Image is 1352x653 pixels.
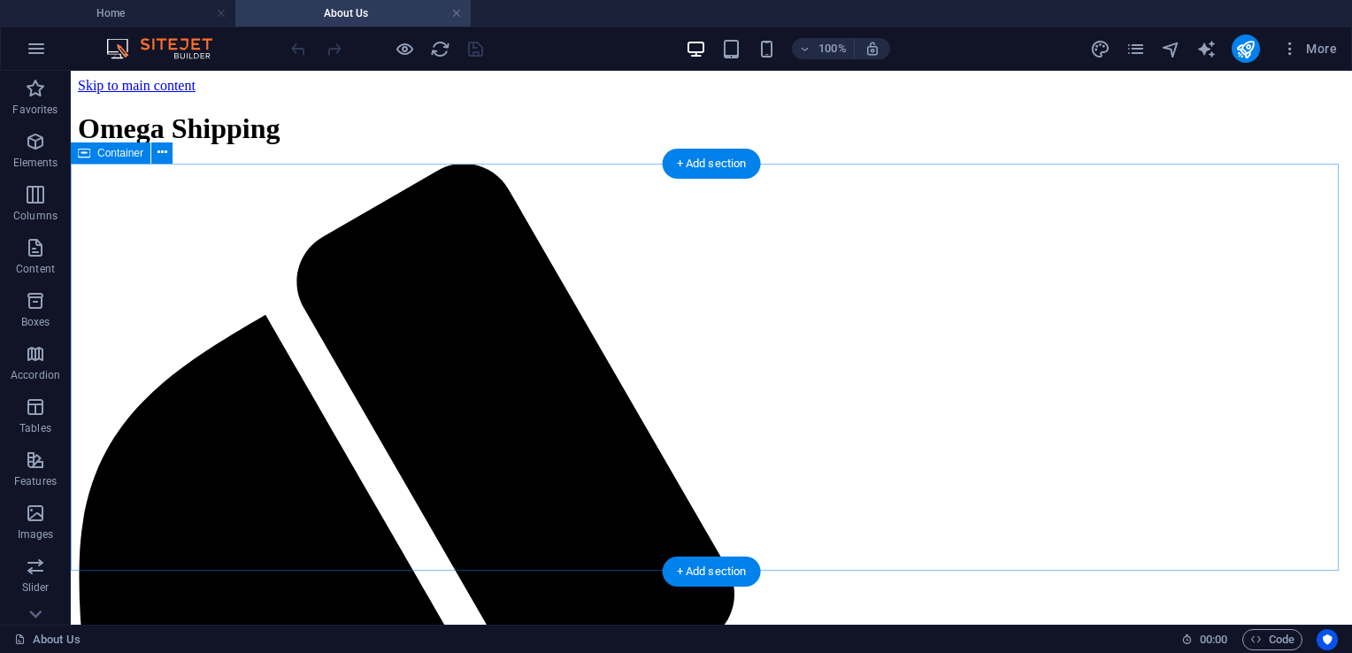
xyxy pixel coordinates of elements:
[97,148,143,158] span: Container
[1250,629,1294,650] span: Code
[1232,35,1260,63] button: publish
[394,38,415,59] button: Click here to leave preview mode and continue editing
[12,103,58,117] p: Favorites
[1200,629,1227,650] span: 00 00
[7,7,125,22] a: Skip to main content
[22,580,50,595] p: Slider
[1274,35,1344,63] button: More
[13,156,58,170] p: Elements
[429,38,450,59] button: reload
[11,368,60,382] p: Accordion
[1242,629,1302,650] button: Code
[1196,39,1217,59] i: AI Writer
[18,527,54,542] p: Images
[235,4,471,23] h4: About Us
[663,557,761,587] div: + Add section
[1212,633,1215,646] span: :
[1161,39,1181,59] i: Navigator
[1317,629,1338,650] button: Usercentrics
[792,38,855,59] button: 100%
[430,39,450,59] i: Reload page
[14,474,57,488] p: Features
[1181,629,1228,650] h6: Session time
[102,38,234,59] img: Editor Logo
[1161,38,1182,59] button: navigator
[1125,38,1147,59] button: pages
[1090,38,1111,59] button: design
[14,629,81,650] a: Click to cancel selection. Double-click to open Pages
[663,149,761,179] div: + Add section
[1196,38,1218,59] button: text_generator
[1125,39,1146,59] i: Pages (Ctrl+Alt+S)
[13,209,58,223] p: Columns
[1281,40,1337,58] span: More
[818,38,847,59] h6: 100%
[16,262,55,276] p: Content
[864,41,880,57] i: On resize automatically adjust zoom level to fit chosen device.
[1235,39,1256,59] i: Publish
[19,421,51,435] p: Tables
[1090,39,1110,59] i: Design (Ctrl+Alt+Y)
[21,315,50,329] p: Boxes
